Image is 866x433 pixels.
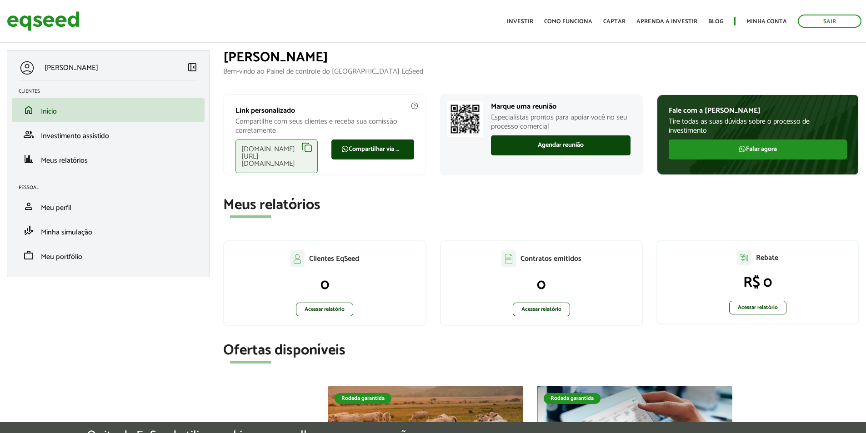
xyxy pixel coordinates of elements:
[19,129,198,140] a: groupInvestimento assistido
[19,105,198,115] a: homeInício
[739,145,746,153] img: FaWhatsapp.svg
[235,106,414,115] p: Link personalizado
[12,122,205,147] li: Investimento assistido
[235,139,318,173] div: [DOMAIN_NAME][URL][DOMAIN_NAME]
[23,225,34,236] span: finance_mode
[669,106,847,115] p: Fale com a [PERSON_NAME]
[41,251,82,263] span: Meu portfólio
[223,50,859,65] h1: [PERSON_NAME]
[223,197,859,213] h2: Meus relatórios
[19,154,198,164] a: financeMeus relatórios
[223,67,859,76] p: Bem-vindo ao Painel de controle do [GEOGRAPHIC_DATA] EqSeed
[729,301,786,314] a: Acessar relatório
[708,19,723,25] a: Blog
[331,139,414,159] a: Compartilhar via WhatsApp
[669,139,847,159] a: Falar agora
[41,154,88,167] span: Meus relatórios
[41,202,71,214] span: Meu perfil
[23,129,34,140] span: group
[341,145,349,153] img: FaWhatsapp.svg
[491,135,631,155] a: Agendar reunião
[544,393,601,404] div: Rodada garantida
[290,250,305,267] img: agent-clientes.svg
[45,64,98,72] p: [PERSON_NAME]
[756,254,778,262] p: Rebate
[410,102,419,110] img: agent-meulink-info2.svg
[669,117,847,134] p: Tire todas as suas dúvidas sobre o processo de investimento
[666,274,849,291] p: R$ 0
[23,105,34,115] span: home
[19,250,198,261] a: workMeu portfólio
[296,303,353,316] a: Acessar relatório
[636,19,697,25] a: Aprenda a investir
[737,250,751,265] img: agent-relatorio.svg
[19,185,205,190] h2: Pessoal
[544,19,592,25] a: Como funciona
[12,194,205,219] li: Meu perfil
[223,343,859,358] h2: Ofertas disponíveis
[23,201,34,212] span: person
[19,89,205,94] h2: Clientes
[41,105,57,118] span: Início
[19,201,198,212] a: personMeu perfil
[491,102,631,111] p: Marque uma reunião
[41,226,92,239] span: Minha simulação
[41,130,109,142] span: Investimento assistido
[491,113,631,130] p: Especialistas prontos para apoiar você no seu processo comercial
[447,101,483,137] img: Marcar reunião com consultor
[507,19,533,25] a: Investir
[187,62,198,75] a: Colapsar menu
[12,98,205,122] li: Início
[746,19,787,25] a: Minha conta
[187,62,198,73] span: left_panel_close
[603,19,626,25] a: Captar
[233,276,416,294] p: 0
[19,225,198,236] a: finance_modeMinha simulação
[513,303,570,316] a: Acessar relatório
[23,250,34,261] span: work
[7,9,80,33] img: EqSeed
[450,276,633,294] p: 0
[309,254,359,263] p: Clientes EqSeed
[23,154,34,164] span: finance
[501,250,516,267] img: agent-contratos.svg
[12,147,205,171] li: Meus relatórios
[335,393,391,404] div: Rodada garantida
[235,117,414,134] p: Compartilhe com seus clientes e receba sua comissão corretamente
[798,15,861,28] a: Sair
[12,243,205,268] li: Meu portfólio
[521,254,581,263] p: Contratos emitidos
[12,219,205,243] li: Minha simulação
